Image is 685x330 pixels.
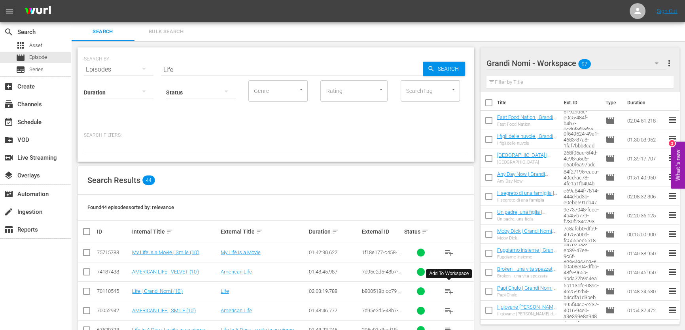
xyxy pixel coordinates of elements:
span: Search Results [87,175,140,185]
a: Any Day Now | Grandi Nomi (10') [497,171,548,183]
span: reorder [668,115,677,125]
span: Create [4,82,13,91]
button: playlist_add [439,301,458,320]
span: Asset [16,41,25,50]
div: Any Day Now [497,179,557,184]
a: Il giovane [PERSON_NAME] da Bologna | Grandi Nomi (10') [497,304,557,322]
a: Broken - una vita spezzata | Grandi Nomi (10') [497,266,556,278]
td: 9e737048-fcec-4b45-b779-f230f234c293 [560,206,602,225]
div: Papi Chulo [497,292,557,298]
span: Found 44 episodes sorted by: relevance [87,204,174,210]
th: Duration [623,92,670,114]
div: Internal Title [132,227,218,236]
span: Asset [29,41,42,49]
span: sort [166,228,173,235]
div: 75715788 [97,249,130,255]
a: My Life is a Movie | Smile (10') [132,249,199,255]
button: Open Feedback Widget [671,141,685,189]
span: reorder [668,229,677,239]
span: Overlays [4,171,13,180]
span: playlist_add [444,248,454,257]
td: 01:40:38.950 [624,244,668,263]
a: Un padre, una figlia | Grandi Nomi (10') [497,209,545,221]
span: Episode [606,211,615,220]
button: playlist_add [439,262,458,281]
span: VOD [4,135,13,145]
span: sort [332,228,339,235]
a: I figli delle nuvole | Grandi Nomi (10') [497,133,556,145]
span: playlist_add [444,306,454,315]
span: Episode [606,268,615,277]
td: 0f549524-49e1-4683-87a8-1faf7bbb3cad [560,130,602,149]
span: 97 [578,56,591,72]
td: 01:40:45.950 [624,263,668,282]
a: American Life [221,307,252,313]
div: Fuggiamo insieme [497,255,557,260]
span: Episode [606,173,615,182]
div: Un padre, una figlia [497,217,557,222]
div: 01:48:46.777 [309,307,360,313]
div: 01:42:30.622 [309,249,360,255]
span: Series [16,65,25,74]
a: Moby Dick | Grandi Nomi (10') [497,228,555,240]
span: Episode [606,249,615,258]
span: Search [76,27,130,36]
a: My Life is a Movie [221,249,261,255]
th: Ext. ID [559,92,601,114]
a: [GEOGRAPHIC_DATA] | Grandi Nomi (10') [497,152,551,164]
div: 74187438 [97,269,130,275]
td: 268f05ae-5f4d-4c98-a5d6-c6a0f6a97bdc [560,149,602,168]
td: 01:39:17.707 [624,149,668,168]
div: 02:03:19.788 [309,288,360,294]
span: Ingestion [4,207,13,217]
span: Episode [29,53,47,61]
span: b800518b-cc79-449b-b73d-346f171aca2c [362,288,401,306]
span: Automation [4,189,13,199]
span: reorder [668,210,677,220]
td: 02:08:32.306 [624,187,668,206]
a: Fuggiamo insieme | Grandi Nomi (10') [497,247,557,259]
span: Search [4,27,13,37]
span: Series [29,66,44,74]
div: Status [404,227,437,236]
span: Live Streaming [4,153,13,162]
a: Life [221,288,229,294]
td: 84f27195-eaea-40cd-ac78-4fe1a1fb404b [560,168,602,187]
span: reorder [668,172,677,182]
a: Life | Grandi Nomi (10') [132,288,183,294]
span: 1f18e177-c458-4953-9231-047259ee64c3 [362,249,400,267]
div: Il segreto di una famiglia [497,198,557,203]
button: Open [377,86,385,93]
button: Search [423,62,465,76]
div: ID [97,228,130,235]
td: 01:51:40.950 [624,168,668,187]
div: I figli delle nuvole [497,141,557,146]
td: 02:20:36.125 [624,206,668,225]
p: Search Filters: [84,132,468,139]
td: 01:48:24.630 [624,282,668,301]
div: [GEOGRAPHIC_DATA] [497,160,557,165]
span: reorder [668,191,677,201]
a: Il segreto di una famiglia | Grandi Nomi (10') [497,190,557,202]
span: more_vert [664,58,674,68]
span: 7d95e2d5-48b7-4f14-9e4a-d9168b805ff5 [362,269,401,287]
td: 995f44ca-e237-4016-94e0-a3e399e8a948 [560,301,602,320]
div: 70052942 [97,307,130,313]
span: Episode [606,192,615,201]
td: 7c8afcb0-dfb9-4975-a00d-fc5555ee5518 [560,225,602,244]
div: Grandi Nomi - Workspace [486,52,666,74]
span: sort [256,228,263,235]
span: Bulk Search [139,27,193,36]
div: Moby Dick [497,236,557,241]
span: Reports [4,225,13,234]
button: more_vert [664,54,674,73]
div: Add To Workspace [429,270,469,277]
span: menu [5,6,14,16]
span: Episode [606,230,615,239]
div: Broken - una vita spezzata [497,273,557,279]
button: Open [450,86,457,93]
td: 5b1131fc-089c-4625-92b4-b4cdfa1d3beb [560,282,602,301]
div: 2 [669,140,675,146]
span: Episode [16,53,25,62]
div: Episodes [84,58,153,81]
